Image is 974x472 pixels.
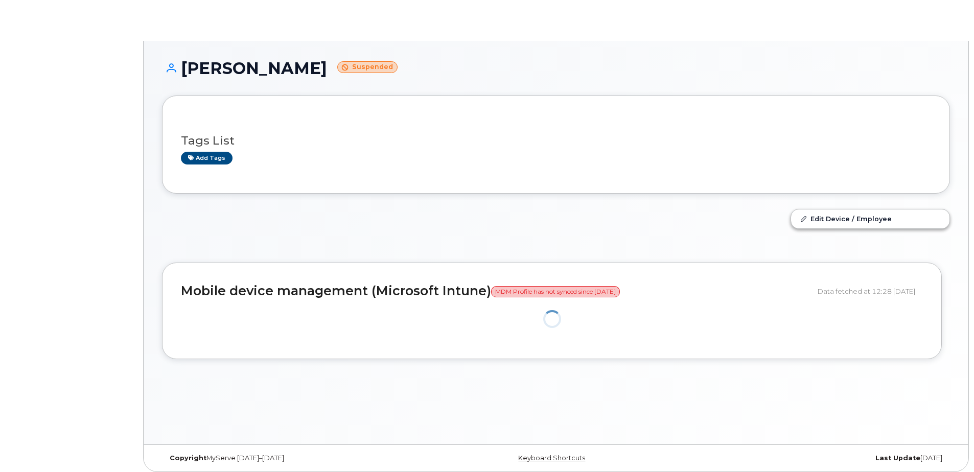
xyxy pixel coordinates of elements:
[181,284,810,298] h2: Mobile device management (Microsoft Intune)
[875,454,920,462] strong: Last Update
[518,454,585,462] a: Keyboard Shortcuts
[162,59,950,77] h1: [PERSON_NAME]
[170,454,206,462] strong: Copyright
[337,61,398,73] small: Suspended
[162,454,425,462] div: MyServe [DATE]–[DATE]
[791,209,949,228] a: Edit Device / Employee
[181,152,233,164] a: Add tags
[818,281,923,301] div: Data fetched at 12:28 [DATE]
[181,134,931,147] h3: Tags List
[491,286,620,297] span: MDM Profile has not synced since [DATE]
[687,454,950,462] div: [DATE]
